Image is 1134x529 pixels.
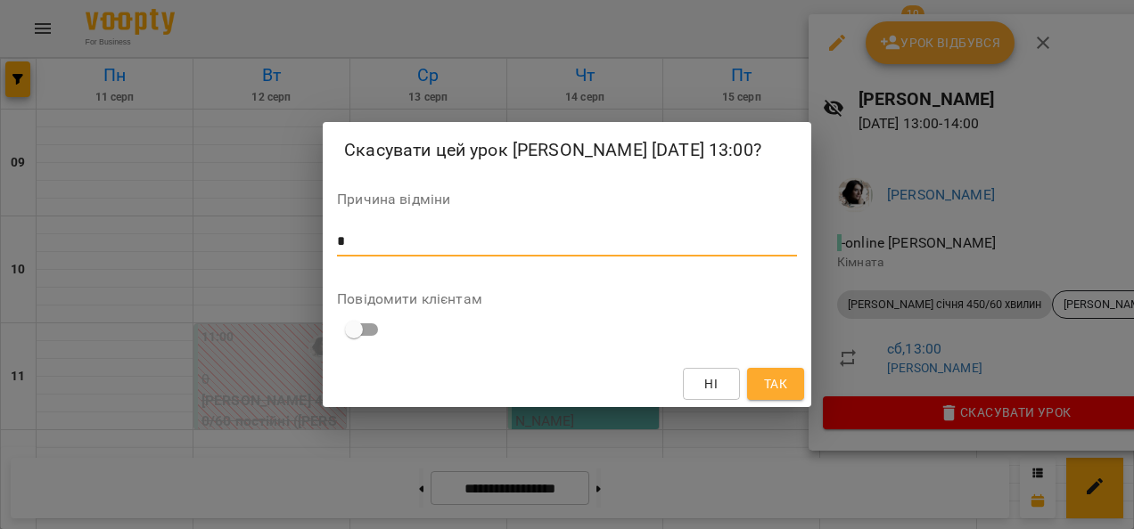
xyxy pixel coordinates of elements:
label: Причина відміни [337,192,797,207]
button: Ні [683,368,740,400]
label: Повідомити клієнтам [337,292,797,306]
button: Так [747,368,804,400]
span: Ні [704,373,718,395]
h2: Скасувати цей урок [PERSON_NAME] [DATE] 13:00? [344,136,790,164]
span: Так [764,373,787,395]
